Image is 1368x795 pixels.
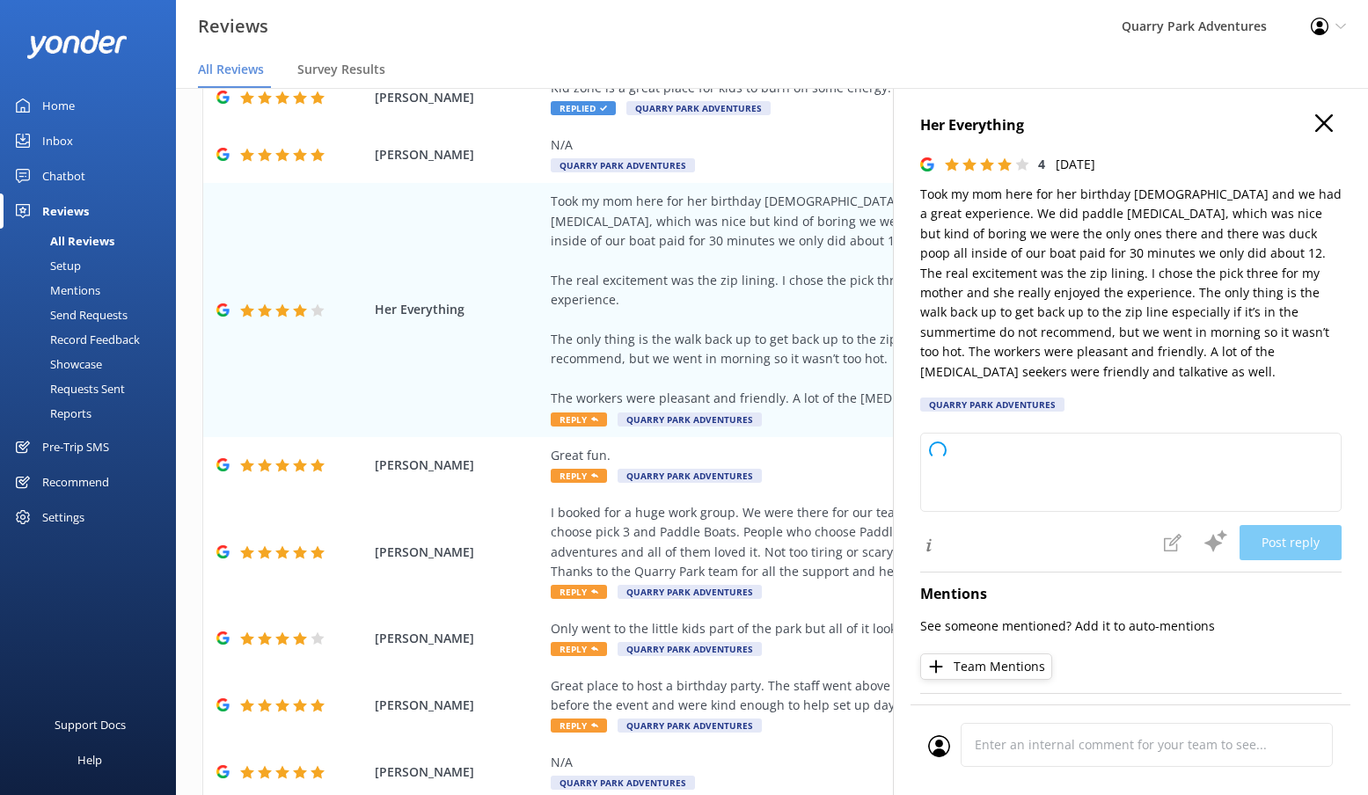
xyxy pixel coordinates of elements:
div: Send Requests [11,303,128,327]
div: Inbox [42,123,73,158]
div: Only went to the little kids part of the park but all of it looks awesome [551,619,1222,638]
a: Reports [11,401,176,426]
span: Quarry Park Adventures [618,585,762,599]
a: Requests Sent [11,376,176,401]
div: Record Feedback [11,327,140,352]
div: Recommend [42,464,109,500]
p: Took my mom here for her birthday [DEMOGRAPHIC_DATA] and we had a great experience. We did paddle... [920,185,1342,382]
span: Survey Results [297,61,385,78]
a: All Reviews [11,229,176,253]
span: Replied [551,101,616,115]
span: [PERSON_NAME] [375,762,542,782]
button: Team Mentions [920,653,1052,680]
div: Setup [11,253,81,278]
img: yonder-white-logo.png [26,30,128,59]
p: See someone mentioned? Add it to auto-mentions [920,616,1342,636]
div: Took my mom here for her birthday [DEMOGRAPHIC_DATA] and we had a great experience. We did paddle... [551,192,1222,408]
div: N/A [551,753,1222,772]
button: Close [1315,114,1333,134]
span: Quarry Park Adventures [626,101,771,115]
div: N/A [551,135,1222,155]
a: Setup [11,253,176,278]
h3: Reviews [198,12,268,40]
span: [PERSON_NAME] [375,88,542,107]
span: Quarry Park Adventures [618,642,762,656]
span: Reply [551,718,607,733]
div: I booked for a huge work group. We were there for our team building. It was amazing and everyone ... [551,503,1222,582]
span: Reply [551,585,607,599]
span: [PERSON_NAME] [375,145,542,164]
div: Showcase [11,352,102,376]
div: Settings [42,500,84,535]
span: Reply [551,412,607,427]
div: Mentions [11,278,100,303]
span: Reply [551,642,607,656]
div: Home [42,88,75,123]
div: Reports [11,401,91,426]
div: Reviews [42,193,89,229]
img: user_profile.svg [928,735,950,757]
span: 4 [1038,156,1045,172]
div: Quarry Park Adventures [920,397,1064,412]
div: Help [77,742,102,777]
p: [DATE] [1056,155,1095,174]
h4: Her Everything [920,114,1342,137]
span: Her Everything [375,300,542,319]
span: Reply [551,469,607,483]
div: Great fun. [551,446,1222,465]
div: Support Docs [55,707,126,742]
div: Requests Sent [11,376,125,401]
span: Quarry Park Adventures [618,718,762,733]
span: Quarry Park Adventures [551,776,695,790]
span: [PERSON_NAME] [375,456,542,475]
h4: Mentions [920,583,1342,606]
div: Pre-Trip SMS [42,429,109,464]
div: Chatbot [42,158,85,193]
span: [PERSON_NAME] [375,629,542,648]
span: [PERSON_NAME] [375,543,542,562]
a: Showcase [11,352,176,376]
span: Quarry Park Adventures [551,158,695,172]
span: All Reviews [198,61,264,78]
a: Mentions [11,278,176,303]
span: Quarry Park Adventures [618,469,762,483]
span: [PERSON_NAME] [375,696,542,715]
div: Great place to host a birthday party. The staff went above and beyond to ensure we had everything... [551,676,1222,716]
a: Record Feedback [11,327,176,352]
a: Send Requests [11,303,176,327]
div: All Reviews [11,229,114,253]
span: Quarry Park Adventures [618,412,762,427]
